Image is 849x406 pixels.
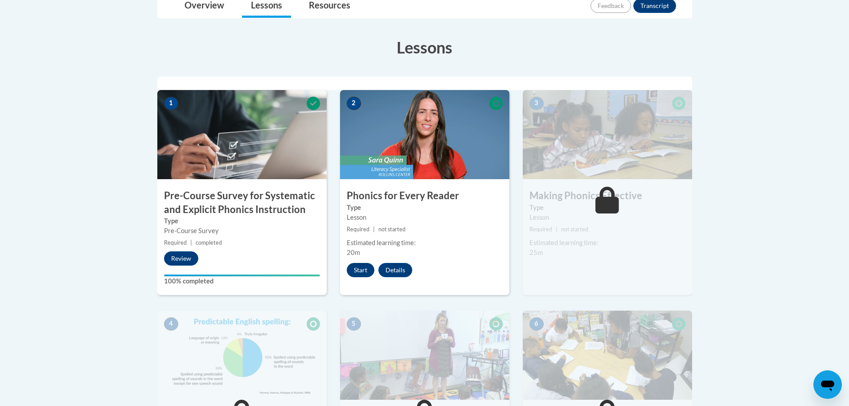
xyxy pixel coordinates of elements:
div: Lesson [529,213,685,222]
span: 3 [529,97,544,110]
img: Course Image [340,311,509,400]
span: 4 [164,317,178,331]
div: Pre-Course Survey [164,226,320,236]
label: Type [164,216,320,226]
span: | [190,239,192,246]
span: 20m [347,249,360,256]
span: 25m [529,249,543,256]
label: Type [347,203,503,213]
span: 2 [347,97,361,110]
span: Required [164,239,187,246]
button: Review [164,251,198,266]
button: Start [347,263,374,277]
span: completed [196,239,222,246]
label: 100% completed [164,276,320,286]
div: Estimated learning time: [347,238,503,248]
div: Estimated learning time: [529,238,685,248]
span: not started [561,226,588,233]
span: 6 [529,317,544,331]
img: Course Image [157,90,327,179]
div: Your progress [164,275,320,276]
span: Required [529,226,552,233]
iframe: Button to launch messaging window [813,370,842,399]
button: Details [378,263,412,277]
h3: Lessons [157,36,692,58]
span: not started [378,226,406,233]
span: | [556,226,558,233]
img: Course Image [523,311,692,400]
span: 1 [164,97,178,110]
h3: Phonics for Every Reader [340,189,509,203]
img: Course Image [157,311,327,400]
span: 5 [347,317,361,331]
span: Required [347,226,369,233]
h3: Pre-Course Survey for Systematic and Explicit Phonics Instruction [157,189,327,217]
span: | [373,226,375,233]
h3: Making Phonics Effective [523,189,692,203]
div: Lesson [347,213,503,222]
img: Course Image [340,90,509,179]
img: Course Image [523,90,692,179]
label: Type [529,203,685,213]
